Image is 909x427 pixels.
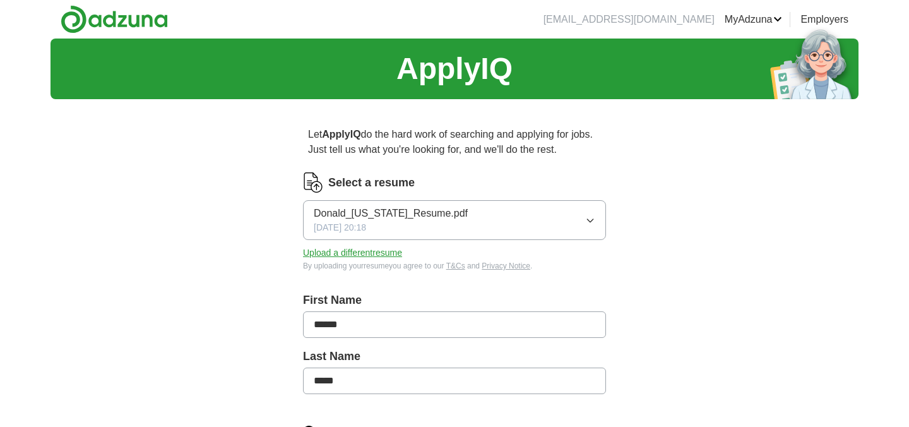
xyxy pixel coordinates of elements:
[303,200,606,240] button: Donald_[US_STATE]_Resume.pdf[DATE] 20:18
[303,292,606,309] label: First Name
[322,129,360,140] strong: ApplyIQ
[328,174,415,191] label: Select a resume
[303,246,402,260] button: Upload a differentresume
[446,262,465,270] a: T&Cs
[800,12,848,27] a: Employers
[396,46,513,92] h1: ApplyIQ
[303,172,323,193] img: CV Icon
[303,348,606,365] label: Last Name
[303,260,606,272] div: By uploading your resume you agree to our and .
[544,12,715,27] li: [EMAIL_ADDRESS][DOMAIN_NAME]
[725,12,783,27] a: MyAdzuna
[61,5,168,33] img: Adzuna logo
[314,206,468,221] span: Donald_[US_STATE]_Resume.pdf
[482,262,530,270] a: Privacy Notice
[314,221,366,234] span: [DATE] 20:18
[303,122,606,162] p: Let do the hard work of searching and applying for jobs. Just tell us what you're looking for, an...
